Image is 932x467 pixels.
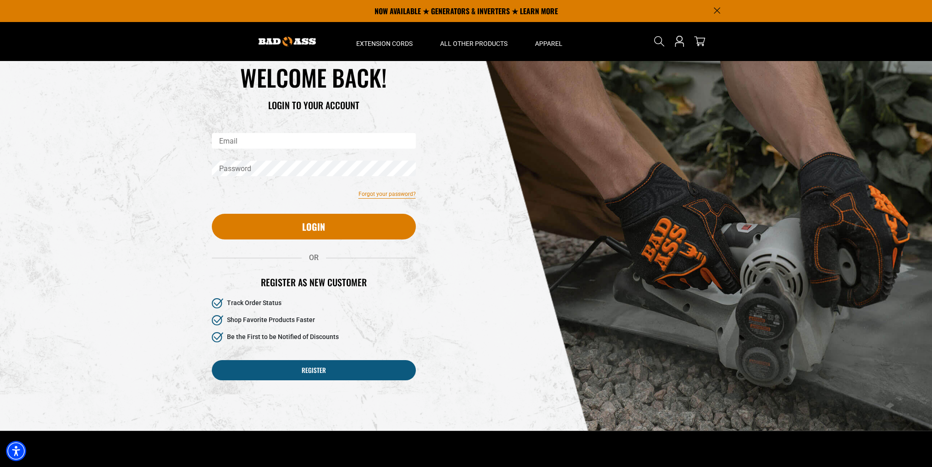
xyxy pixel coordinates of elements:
[212,298,416,309] li: Track Order Status
[426,22,521,61] summary: All Other Products
[212,332,416,343] li: Be the First to be Notified of Discounts
[652,34,667,49] summary: Search
[212,99,416,111] h3: LOGIN TO YOUR ACCOUNT
[212,276,416,288] h2: Register as new customer
[212,214,416,239] button: Login
[692,36,707,47] a: cart
[358,190,416,198] a: Forgot your password?
[212,315,416,326] li: Shop Favorite Products Faster
[6,441,26,461] div: Accessibility Menu
[440,39,507,48] span: All Other Products
[212,360,416,380] a: Register
[356,39,413,48] span: Extension Cords
[521,22,576,61] summary: Apparel
[212,63,416,92] h1: WELCOME BACK!
[302,253,326,262] span: OR
[259,37,316,46] img: Bad Ass Extension Cords
[342,22,426,61] summary: Extension Cords
[672,22,687,61] a: Open this option
[535,39,563,48] span: Apparel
